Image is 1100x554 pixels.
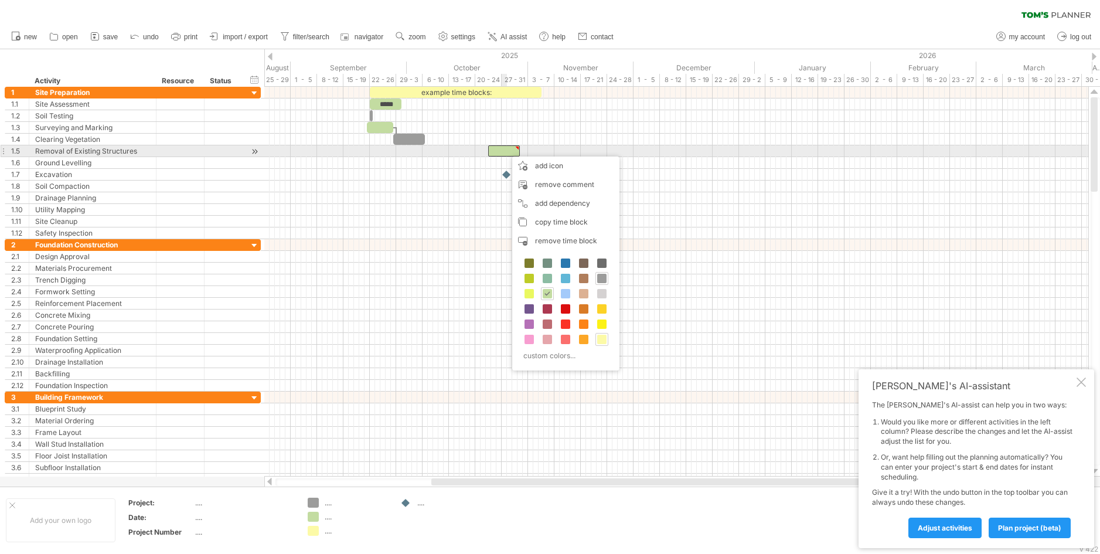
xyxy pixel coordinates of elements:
[184,33,197,41] span: print
[35,181,150,192] div: Soil Compaction
[575,29,617,45] a: contact
[11,122,29,133] div: 1.3
[195,498,294,508] div: ....
[325,498,389,508] div: ....
[11,474,29,485] div: 3.7
[11,403,29,414] div: 3.1
[35,333,150,344] div: Foundation Setting
[11,134,29,145] div: 1.4
[35,403,150,414] div: Blueprint Study
[908,518,982,538] a: Adjust activities
[339,29,387,45] a: navigator
[35,251,150,262] div: Design Approval
[739,74,765,86] div: 29 - 2
[1070,33,1091,41] span: log out
[223,33,268,41] span: import / export
[449,74,475,86] div: 13 - 17
[128,527,193,537] div: Project Number
[11,380,29,391] div: 2.12
[502,74,528,86] div: 27 - 31
[325,512,389,522] div: ....
[128,512,193,522] div: Date:
[872,380,1074,392] div: [PERSON_NAME]'s AI-assistant
[872,400,1074,538] div: The [PERSON_NAME]'s AI-assist can help you in two ways: Give it a try! With the undo button in th...
[35,462,150,473] div: Subfloor Installation
[634,62,755,74] div: December 2025
[35,356,150,368] div: Drainage Installation
[35,368,150,379] div: Backfilling
[11,345,29,356] div: 2.9
[1009,33,1045,41] span: my account
[451,33,475,41] span: settings
[35,380,150,391] div: Foundation Inspection
[210,75,236,87] div: Status
[11,462,29,473] div: 3.6
[881,453,1074,482] li: Or, want help filling out the planning automatically? You can enter your project's start & end da...
[35,204,150,215] div: Utility Mapping
[127,29,162,45] a: undo
[518,348,610,363] div: custom colors...
[35,216,150,227] div: Site Cleanup
[634,74,660,86] div: 1 - 5
[881,417,1074,447] li: Would you like more or different activities in the left column? Please describe the changes and l...
[11,239,29,250] div: 2
[11,87,29,98] div: 1
[11,368,29,379] div: 2.11
[35,122,150,133] div: Surveying and Marking
[844,74,871,86] div: 26 - 30
[11,450,29,461] div: 3.5
[528,62,634,74] div: November 2025
[87,29,121,45] a: save
[35,263,150,274] div: Materials Procurement
[552,33,566,41] span: help
[35,110,150,121] div: Soil Testing
[976,74,1003,86] div: 2 - 6
[35,169,150,180] div: Excavation
[686,74,713,86] div: 15 - 19
[393,29,429,45] a: zoom
[1054,29,1095,45] a: log out
[581,74,607,86] div: 17 - 21
[35,298,150,309] div: Reinforcement Placement
[35,274,150,286] div: Trench Digging
[408,33,425,41] span: zoom
[35,392,150,403] div: Building Framework
[1079,545,1098,553] div: v 422
[11,439,29,450] div: 3.4
[46,29,81,45] a: open
[1055,74,1082,86] div: 23 - 27
[291,74,317,86] div: 1 - 5
[528,74,554,86] div: 3 - 7
[755,62,871,74] div: January 2026
[554,74,581,86] div: 10 - 14
[918,524,972,532] span: Adjust activities
[35,157,150,168] div: Ground Levelling
[317,74,343,86] div: 8 - 12
[396,74,423,86] div: 29 - 3
[407,62,528,74] div: October 2025
[35,192,150,203] div: Drainage Planning
[475,74,502,86] div: 20 - 24
[207,29,271,45] a: import / export
[291,62,407,74] div: September 2025
[818,74,844,86] div: 19 - 23
[6,498,115,542] div: Add your own logo
[535,236,597,245] span: remove time block
[35,75,149,87] div: Activity
[11,298,29,309] div: 2.5
[423,74,449,86] div: 6 - 10
[11,321,29,332] div: 2.7
[35,87,150,98] div: Site Preparation
[871,74,897,86] div: 2 - 6
[11,192,29,203] div: 1.9
[11,356,29,368] div: 2.10
[765,74,792,86] div: 5 - 9
[11,415,29,426] div: 3.2
[535,217,588,226] span: copy time block
[35,286,150,297] div: Formwork Setting
[168,29,201,45] a: print
[293,33,329,41] span: filter/search
[11,157,29,168] div: 1.6
[11,263,29,274] div: 2.2
[11,286,29,297] div: 2.4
